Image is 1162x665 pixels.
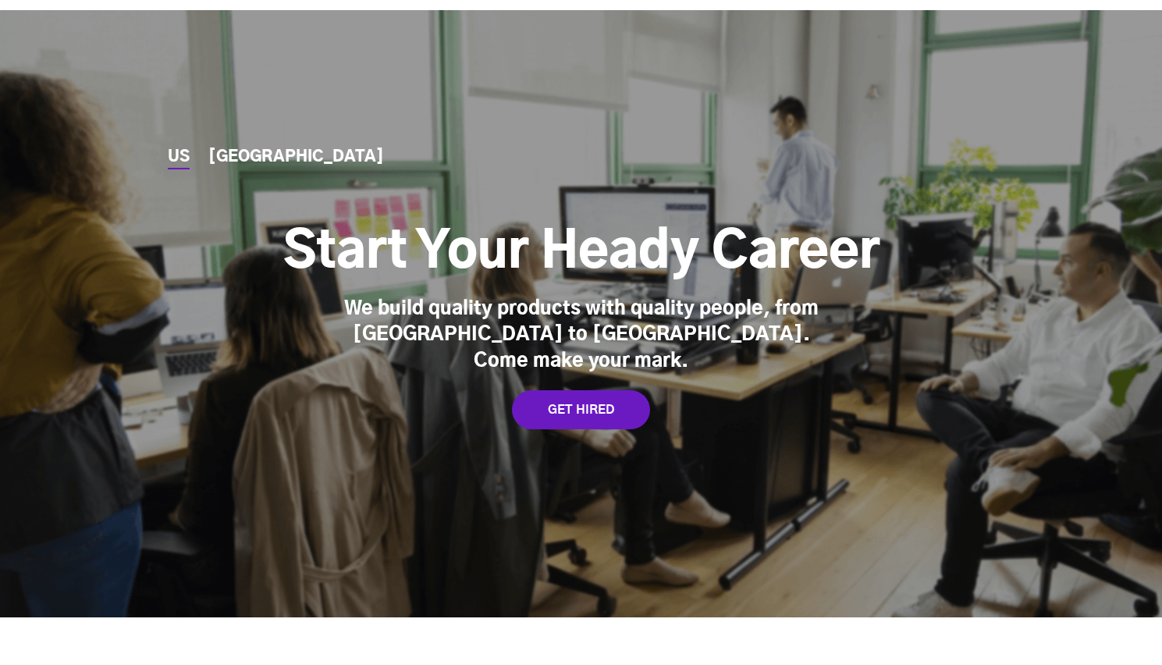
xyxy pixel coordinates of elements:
[512,390,650,429] a: GET HIRED
[208,149,384,165] a: [GEOGRAPHIC_DATA]
[339,297,823,375] div: We build quality products with quality people, from [GEOGRAPHIC_DATA] to [GEOGRAPHIC_DATA]. Come ...
[283,222,879,284] h1: Start Your Heady Career
[168,149,190,165] a: US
